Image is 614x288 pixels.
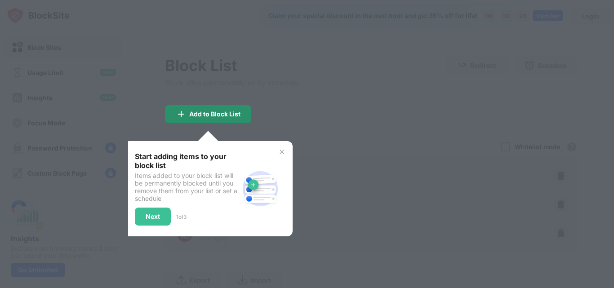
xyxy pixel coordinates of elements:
[135,172,239,202] div: Items added to your block list will be permanently blocked until you remove them from your list o...
[189,111,240,118] div: Add to Block List
[135,152,239,170] div: Start adding items to your block list
[239,167,282,210] img: block-site.svg
[278,148,285,155] img: x-button.svg
[146,213,160,220] div: Next
[176,213,187,220] div: 1 of 3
